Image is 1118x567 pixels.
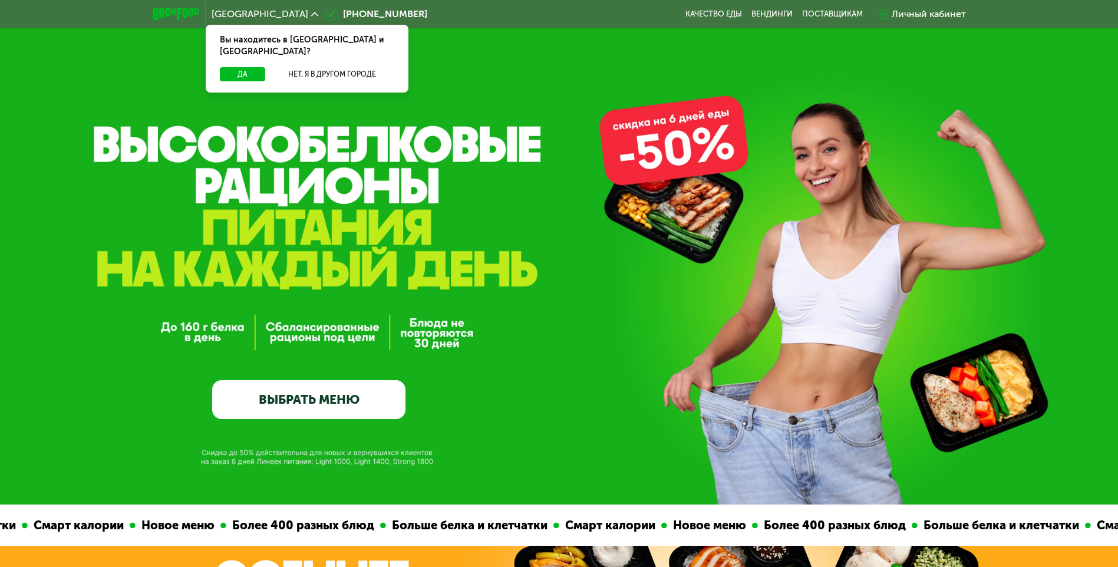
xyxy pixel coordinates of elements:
span: [GEOGRAPHIC_DATA] [212,9,308,19]
div: Больше белка и клетчатки [917,516,1084,535]
div: Личный кабинет [892,7,966,21]
button: Да [220,67,265,81]
div: Смарт калории [27,516,129,535]
a: [PHONE_NUMBER] [324,7,427,21]
a: ВЫБРАТЬ МЕНЮ [212,380,405,419]
div: Больше белка и клетчатки [385,516,553,535]
button: Нет, я в другом городе [270,67,394,81]
a: Качество еды [685,9,742,19]
div: Вы находитесь в [GEOGRAPHIC_DATA] и [GEOGRAPHIC_DATA]? [206,25,408,67]
div: Новое меню [135,516,220,535]
div: поставщикам [802,9,863,19]
div: Смарт калории [559,516,661,535]
div: Новое меню [667,516,751,535]
div: Более 400 разных блюд [226,516,380,535]
div: Более 400 разных блюд [757,516,911,535]
a: Вендинги [751,9,793,19]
